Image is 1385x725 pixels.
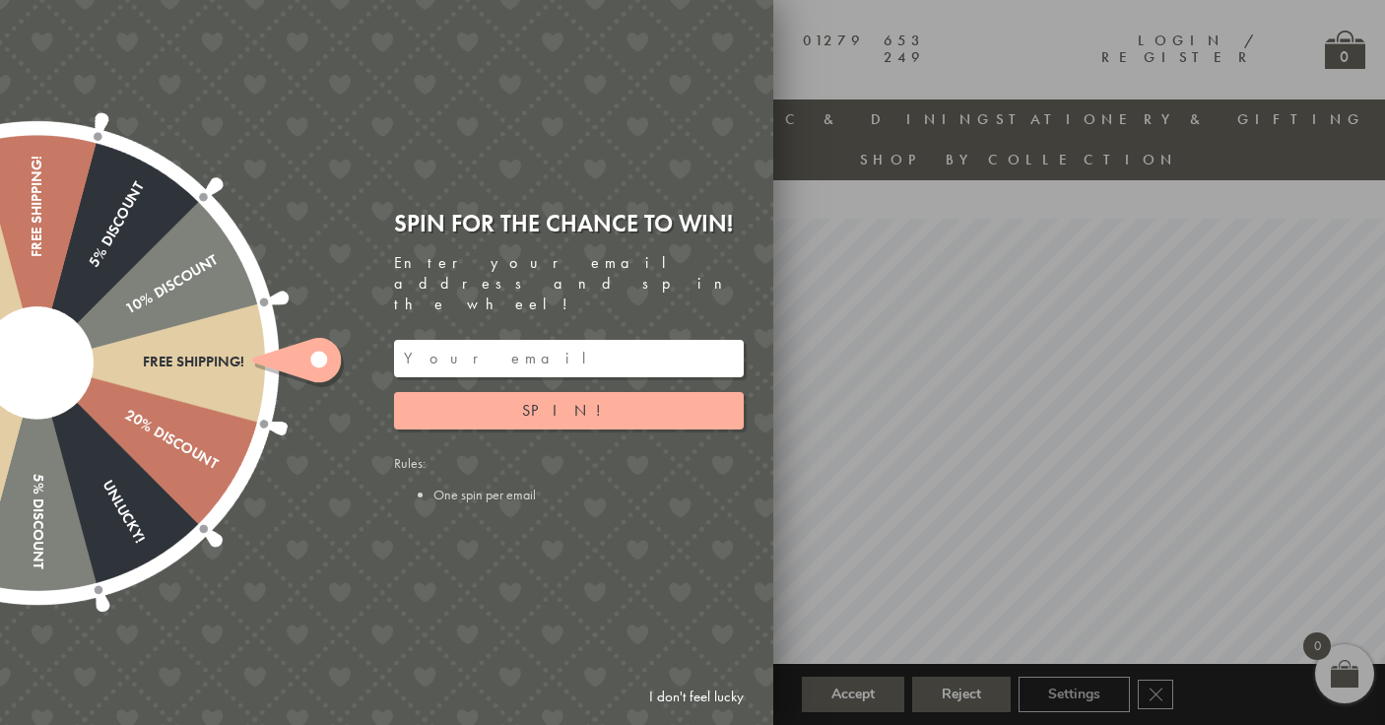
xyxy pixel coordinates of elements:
[394,454,744,503] div: Rules:
[37,354,244,370] div: Free shipping!
[433,486,744,503] li: One spin per email
[33,252,220,370] div: 10% Discount
[639,679,754,715] a: I don't feel lucky
[522,400,616,421] span: Spin!
[30,359,148,546] div: Unlucky!
[394,340,744,377] input: Your email
[394,392,744,429] button: Spin!
[29,362,45,569] div: 5% Discount
[33,356,220,474] div: 20% Discount
[394,208,744,238] div: Spin for the chance to win!
[30,179,148,366] div: 5% Discount
[29,156,45,362] div: Free shipping!
[394,253,744,314] div: Enter your email address and spin the wheel!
